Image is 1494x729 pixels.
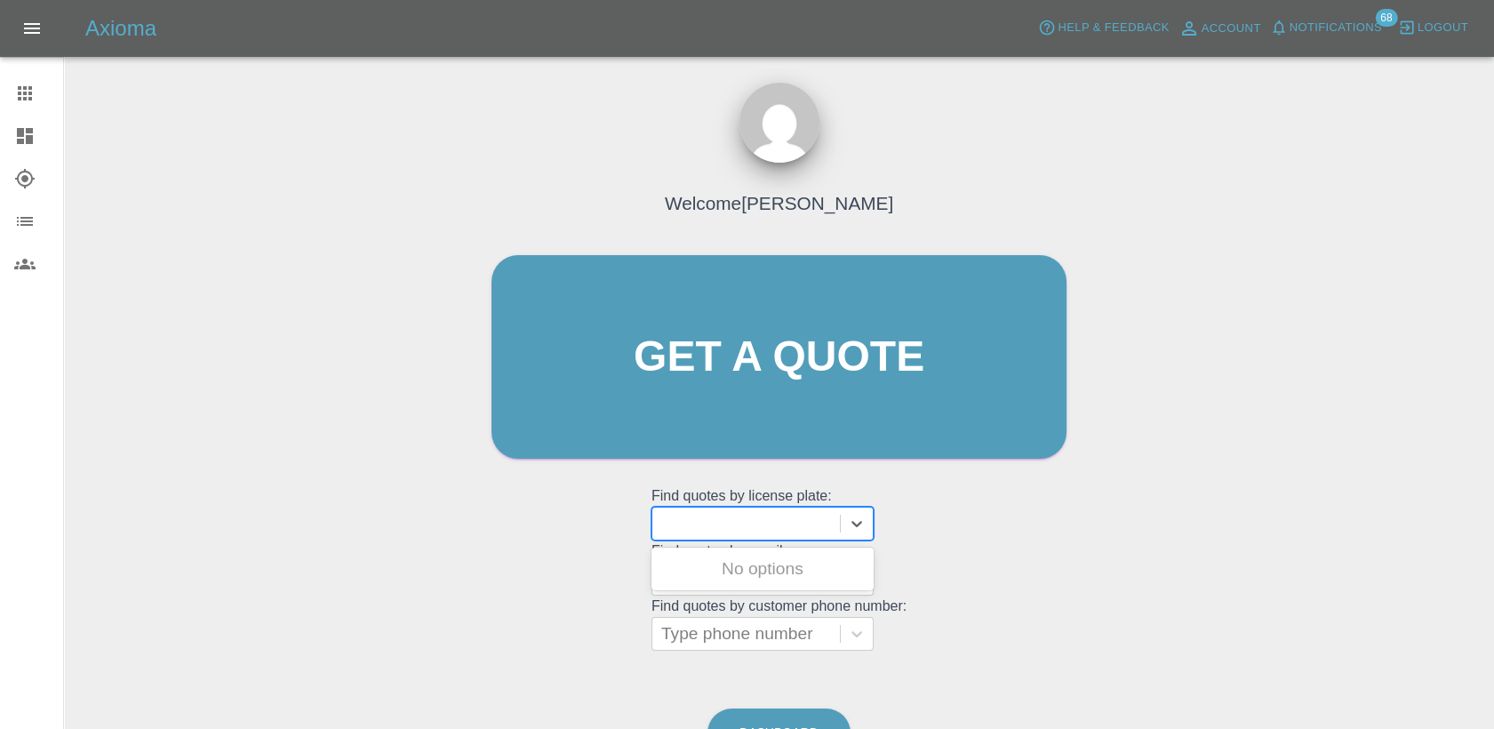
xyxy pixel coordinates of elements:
h4: Welcome [PERSON_NAME] [665,189,893,217]
button: Notifications [1266,14,1386,42]
span: Notifications [1290,18,1382,38]
button: Logout [1394,14,1473,42]
span: Logout [1418,18,1468,38]
div: No options [651,551,874,587]
button: Open drawer [11,7,53,50]
span: Account [1202,19,1261,39]
button: Help & Feedback [1034,14,1173,42]
grid: Find quotes by email: [651,543,907,596]
grid: Find quotes by license plate: [651,488,907,541]
span: 68 [1375,9,1397,27]
img: ... [739,83,819,163]
a: Account [1174,14,1266,43]
h5: Axioma [85,14,156,43]
span: Help & Feedback [1058,18,1169,38]
a: Get a quote [491,255,1067,459]
grid: Find quotes by customer phone number: [651,598,907,651]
